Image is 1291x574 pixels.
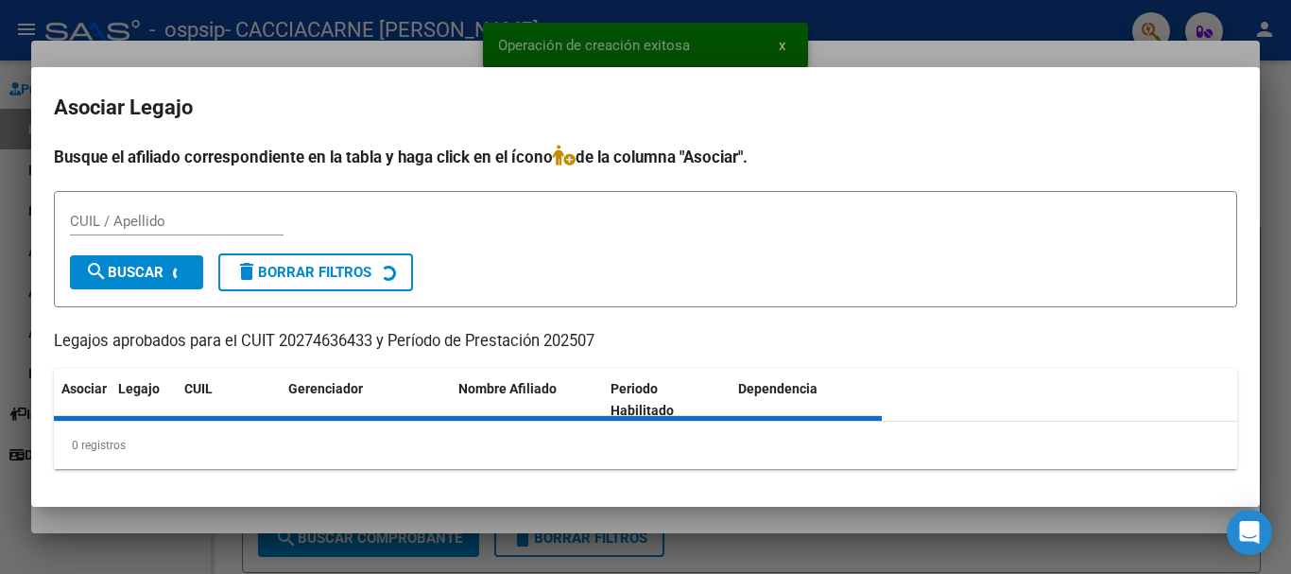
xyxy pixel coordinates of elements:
span: Borrar Filtros [235,264,371,281]
mat-icon: delete [235,260,258,283]
span: Nombre Afiliado [458,381,557,396]
button: Buscar [70,255,203,289]
button: Borrar Filtros [218,253,413,291]
datatable-header-cell: Periodo Habilitado [603,369,731,431]
span: Buscar [85,264,164,281]
mat-icon: search [85,260,108,283]
datatable-header-cell: Asociar [54,369,111,431]
span: Periodo Habilitado [611,381,674,418]
h2: Asociar Legajo [54,90,1237,126]
span: CUIL [184,381,213,396]
datatable-header-cell: Legajo [111,369,177,431]
span: Legajo [118,381,160,396]
datatable-header-cell: CUIL [177,369,281,431]
datatable-header-cell: Dependencia [731,369,883,431]
span: Dependencia [738,381,818,396]
p: Legajos aprobados para el CUIT 20274636433 y Período de Prestación 202507 [54,330,1237,354]
h4: Busque el afiliado correspondiente en la tabla y haga click en el ícono de la columna "Asociar". [54,145,1237,169]
span: Gerenciador [288,381,363,396]
div: 0 registros [54,422,1237,469]
datatable-header-cell: Nombre Afiliado [451,369,603,431]
div: Open Intercom Messenger [1227,510,1272,555]
datatable-header-cell: Gerenciador [281,369,451,431]
span: Asociar [61,381,107,396]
